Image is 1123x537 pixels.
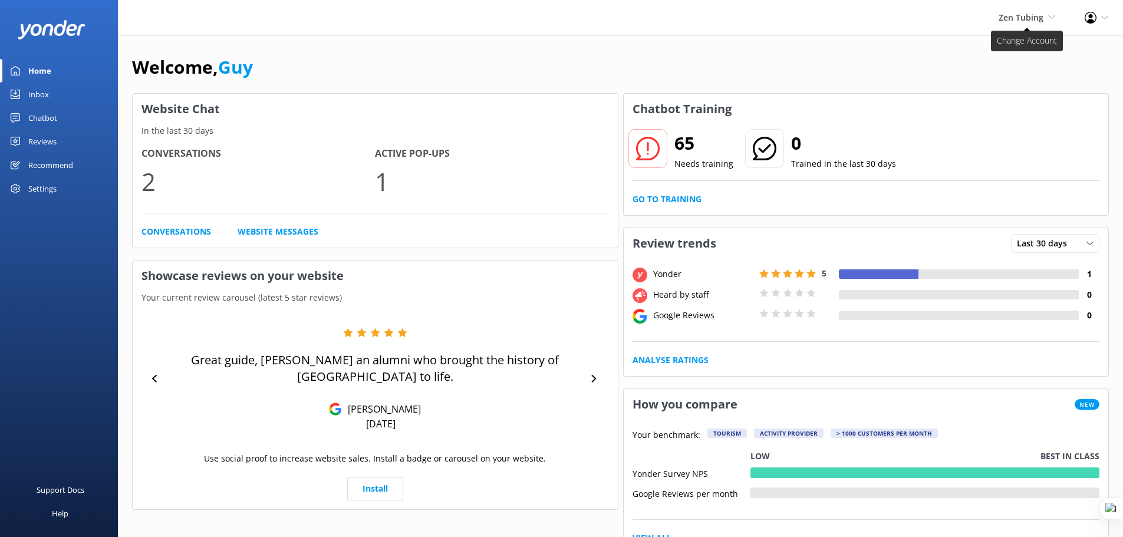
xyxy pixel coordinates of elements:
h4: 1 [1079,268,1099,281]
span: New [1075,399,1099,410]
h2: 0 [791,129,896,157]
p: Needs training [674,157,733,170]
span: Last 30 days [1017,237,1074,250]
a: Analyse Ratings [633,354,709,367]
div: Reviews [28,130,57,153]
div: Inbox [28,83,49,106]
div: Support Docs [37,478,84,502]
p: 1 [375,162,608,201]
a: Conversations [141,225,211,238]
div: Google Reviews [650,309,756,322]
h4: 0 [1079,309,1099,322]
p: Trained in the last 30 days [791,157,896,170]
p: [DATE] [366,417,396,430]
div: Tourism [707,429,747,438]
p: [PERSON_NAME] [342,403,421,416]
p: 2 [141,162,375,201]
a: Go to Training [633,193,702,206]
span: Zen Tubing [999,12,1043,23]
p: Use social proof to increase website sales. Install a badge or carousel on your website. [204,452,546,465]
img: yonder-white-logo.png [18,20,85,39]
div: Chatbot [28,106,57,130]
h3: Showcase reviews on your website [133,261,618,291]
div: Recommend [28,153,73,177]
p: Your current review carousel (latest 5 star reviews) [133,291,618,304]
h4: 0 [1079,288,1099,301]
span: 5 [822,268,826,279]
div: > 1000 customers per month [831,429,938,438]
div: Settings [28,177,57,200]
a: Install [347,477,403,500]
h4: Conversations [141,146,375,162]
p: Low [750,450,770,463]
h4: Active Pop-ups [375,146,608,162]
h1: Welcome, [132,53,253,81]
h3: Chatbot Training [624,94,740,124]
p: Your benchmark: [633,429,700,443]
h3: How you compare [624,389,746,420]
img: Google Reviews [329,403,342,416]
h2: 65 [674,129,733,157]
div: Home [28,59,51,83]
h3: Review trends [624,228,725,259]
div: Yonder [650,268,756,281]
p: Great guide, [PERSON_NAME] an alumni who brought the history of [GEOGRAPHIC_DATA] to life. [165,352,585,385]
h3: Website Chat [133,94,618,124]
a: Guy [218,55,253,79]
p: In the last 30 days [133,124,618,137]
a: Website Messages [238,225,318,238]
div: Yonder Survey NPS [633,467,750,478]
div: Activity Provider [754,429,824,438]
div: Help [52,502,68,525]
div: Google Reviews per month [633,487,750,498]
div: Heard by staff [650,288,756,301]
p: Best in class [1040,450,1099,463]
